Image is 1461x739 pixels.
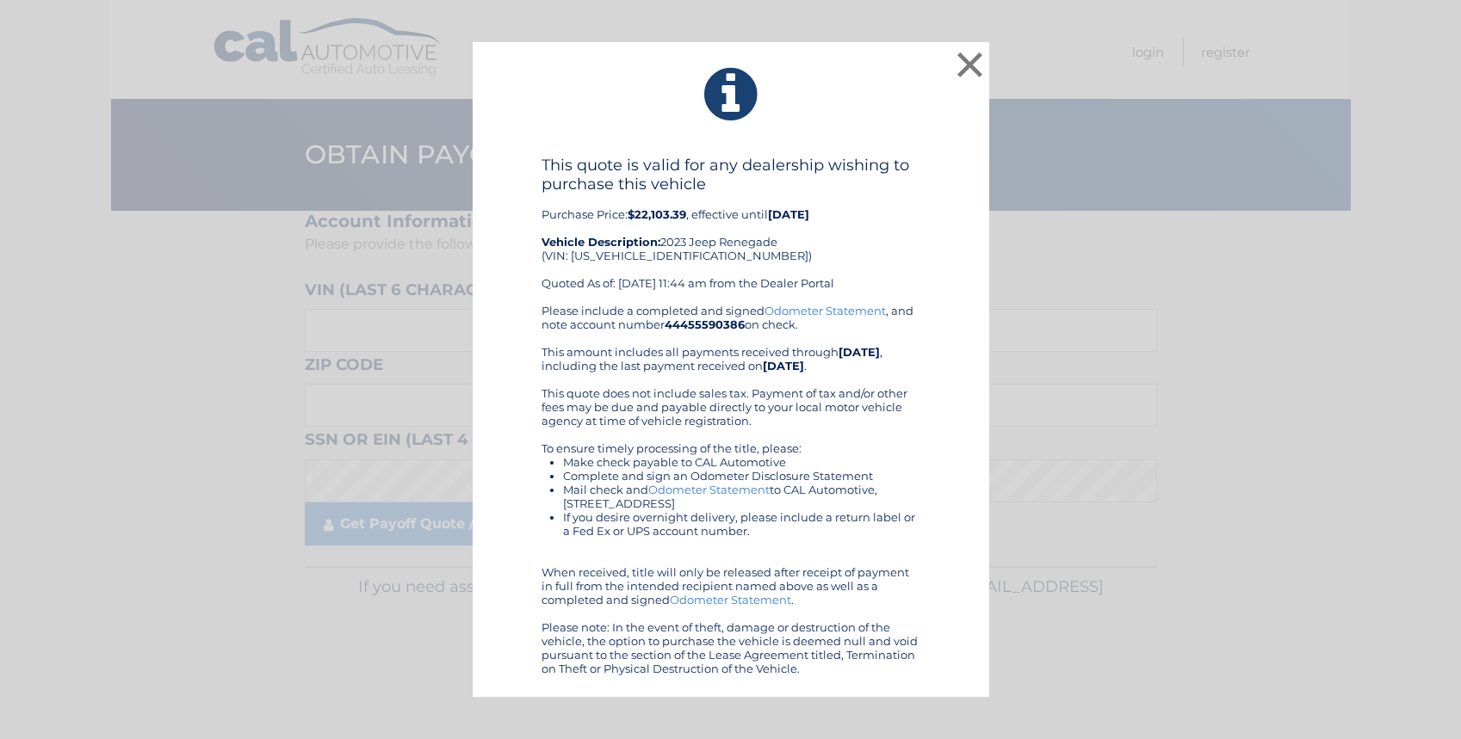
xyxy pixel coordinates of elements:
a: Odometer Statement [765,304,886,317]
a: Odometer Statement [648,483,770,496]
b: [DATE] [763,359,804,373]
li: Complete and sign an Odometer Disclosure Statement [563,469,920,483]
strong: Vehicle Description: [542,235,660,249]
b: 44455590386 [665,317,745,331]
a: Odometer Statement [670,593,791,607]
b: [DATE] [839,345,880,359]
div: Please include a completed and signed , and note account number on check. This amount includes al... [542,304,920,675]
button: × [953,47,987,82]
b: $22,103.39 [628,207,686,221]
b: [DATE] [768,207,809,221]
div: Purchase Price: , effective until 2023 Jeep Renegade (VIN: [US_VEHICLE_IDENTIFICATION_NUMBER]) Qu... [542,156,920,304]
li: If you desire overnight delivery, please include a return label or a Fed Ex or UPS account number. [563,510,920,538]
li: Mail check and to CAL Automotive, [STREET_ADDRESS] [563,483,920,510]
h4: This quote is valid for any dealership wishing to purchase this vehicle [542,156,920,194]
li: Make check payable to CAL Automotive [563,455,920,469]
